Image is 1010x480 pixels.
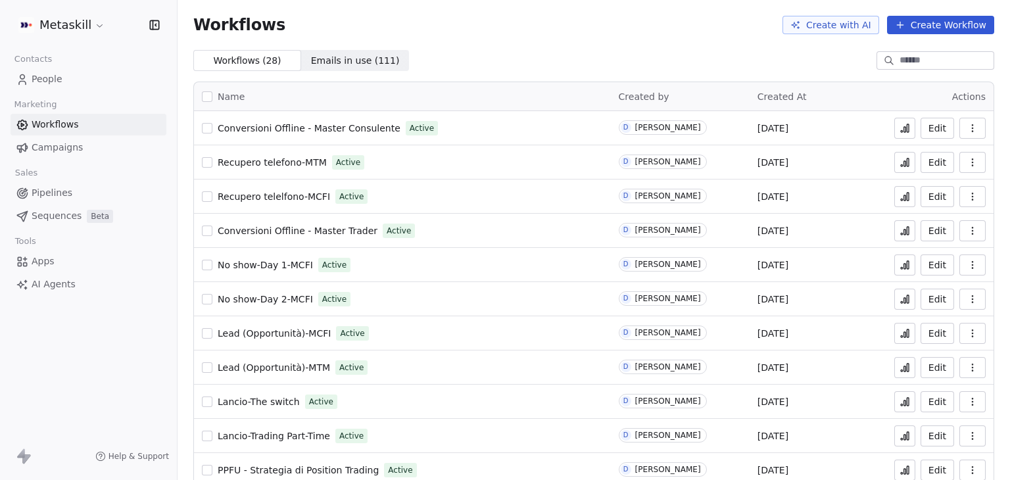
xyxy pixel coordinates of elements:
[218,224,377,237] a: Conversioni Offline - Master Trader
[757,91,807,102] span: Created At
[635,431,701,440] div: [PERSON_NAME]
[218,465,379,475] span: PPFU - Strategia di Position Trading
[218,431,330,441] span: Lancio-Trading Part-Time
[32,254,55,268] span: Apps
[218,157,327,168] span: Recupero telefono-MTM
[11,274,166,295] a: AI Agents
[11,205,166,227] a: SequencesBeta
[218,190,330,203] a: Recupero telelfono-MCFI
[32,141,83,155] span: Campaigns
[18,17,34,33] img: AVATAR%20METASKILL%20-%20Colori%20Positivo.png
[9,95,62,114] span: Marketing
[218,361,330,374] a: Lead (Opportunità)-MTM
[623,225,629,235] div: D
[623,191,629,201] div: D
[921,186,954,207] button: Edit
[757,122,788,135] span: [DATE]
[218,156,327,169] a: Recupero telefono-MTM
[623,430,629,441] div: D
[635,328,701,337] div: [PERSON_NAME]
[218,464,379,477] a: PPFU - Strategia di Position Trading
[921,357,954,378] button: Edit
[635,465,701,474] div: [PERSON_NAME]
[336,156,360,168] span: Active
[757,190,788,203] span: [DATE]
[32,72,62,86] span: People
[757,224,788,237] span: [DATE]
[635,396,701,406] div: [PERSON_NAME]
[623,122,629,133] div: D
[339,362,364,373] span: Active
[11,114,166,135] a: Workflows
[39,16,91,34] span: Metaskill
[218,90,245,104] span: Name
[635,294,701,303] div: [PERSON_NAME]
[218,362,330,373] span: Lead (Opportunità)-MTM
[322,293,347,305] span: Active
[108,451,169,462] span: Help & Support
[623,362,629,372] div: D
[623,327,629,338] div: D
[635,123,701,132] div: [PERSON_NAME]
[921,254,954,276] button: Edit
[218,258,313,272] a: No show-Day 1-MCFI
[921,425,954,446] button: Edit
[309,396,333,408] span: Active
[635,191,701,201] div: [PERSON_NAME]
[218,226,377,236] span: Conversioni Offline - Master Trader
[388,464,412,476] span: Active
[87,210,113,223] span: Beta
[921,391,954,412] button: Edit
[32,209,82,223] span: Sequences
[623,293,629,304] div: D
[32,277,76,291] span: AI Agents
[340,327,364,339] span: Active
[635,226,701,235] div: [PERSON_NAME]
[322,259,347,271] span: Active
[952,91,986,102] span: Actions
[757,429,788,443] span: [DATE]
[218,123,400,133] span: Conversioni Offline - Master Consulente
[218,429,330,443] a: Lancio-Trading Part-Time
[311,54,400,68] span: Emails in use ( 111 )
[218,294,313,304] span: No show-Day 2-MCFI
[757,258,788,272] span: [DATE]
[218,122,400,135] a: Conversioni Offline - Master Consulente
[218,293,313,306] a: No show-Day 2-MCFI
[623,464,629,475] div: D
[218,260,313,270] span: No show-Day 1-MCFI
[635,157,701,166] div: [PERSON_NAME]
[635,362,701,372] div: [PERSON_NAME]
[193,16,285,34] span: Workflows
[339,430,364,442] span: Active
[95,451,169,462] a: Help & Support
[339,191,364,203] span: Active
[757,395,788,408] span: [DATE]
[623,396,629,406] div: D
[757,464,788,477] span: [DATE]
[921,323,954,344] button: Edit
[921,289,954,310] button: Edit
[623,259,629,270] div: D
[9,163,43,183] span: Sales
[887,16,994,34] button: Create Workflow
[218,395,300,408] a: Lancio-The switch
[623,156,629,167] div: D
[11,137,166,158] a: Campaigns
[387,225,411,237] span: Active
[11,68,166,90] a: People
[921,118,954,139] button: Edit
[757,293,788,306] span: [DATE]
[32,186,72,200] span: Pipelines
[921,152,954,173] button: Edit
[757,156,788,169] span: [DATE]
[218,191,330,202] span: Recupero telelfono-MCFI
